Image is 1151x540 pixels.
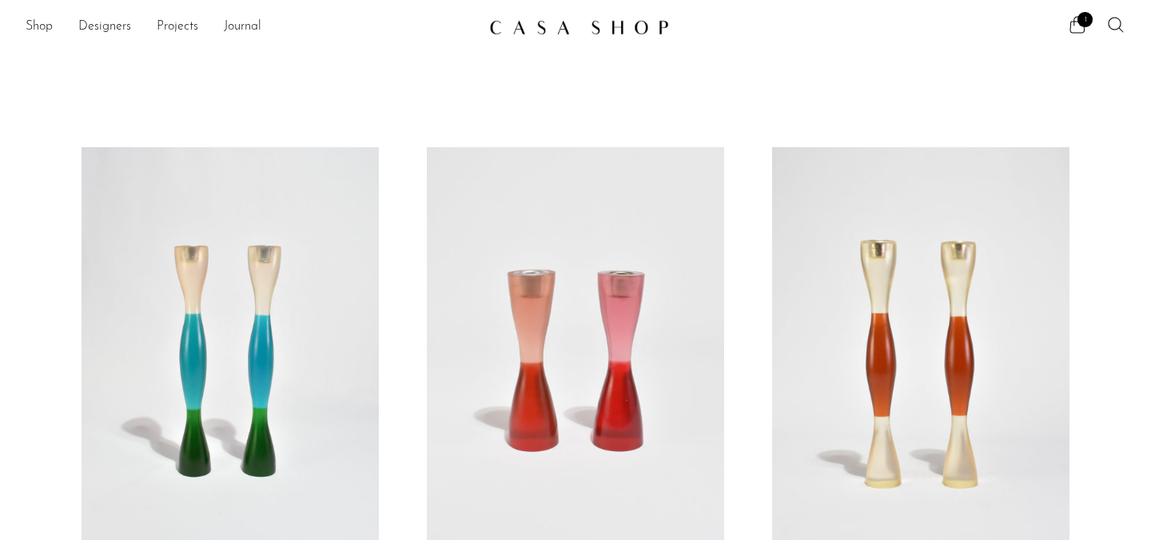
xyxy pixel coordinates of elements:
a: Shop [26,17,53,38]
a: Designers [78,17,131,38]
ul: NEW HEADER MENU [26,14,476,41]
a: Journal [224,17,261,38]
nav: Desktop navigation [26,14,476,41]
span: 1 [1077,12,1093,27]
a: Projects [157,17,198,38]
